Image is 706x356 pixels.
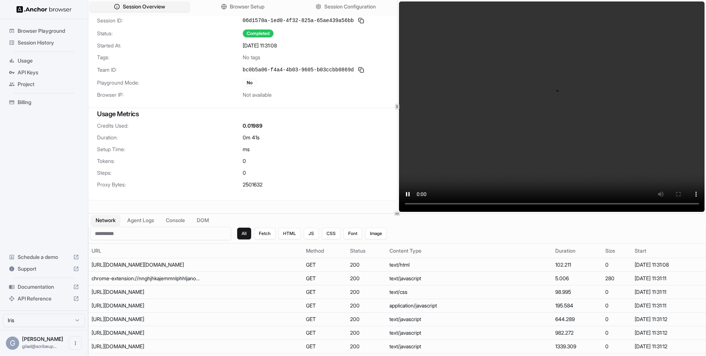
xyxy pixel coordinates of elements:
div: Documentation [6,281,82,293]
span: 0 [243,157,246,165]
td: 1339.309 [552,340,603,353]
span: Browser Setup [230,3,264,10]
span: bc0b5a06-f4a4-4b03-9605-b03ccbb0869d [243,66,354,74]
span: API Keys [18,69,79,76]
td: 0 [602,299,631,313]
span: Project [18,81,79,88]
span: ms [243,146,250,153]
td: 200 [347,258,386,272]
span: gilad@scribeup.io [22,343,57,349]
td: 200 [347,313,386,326]
span: Team ID: [97,66,243,74]
td: GET [303,299,347,313]
span: 0 [243,169,246,177]
span: Documentation [18,283,70,291]
div: https://www.washingtonpost.com/_LO3pm/NdiZ_/ZGdwk/WKwo/uO3ENDzQhwLNNViEGi/PQ44bDJNCAE/Ci9R/NhFLNzwB [92,302,202,309]
td: GET [303,340,347,353]
span: Schedule a demo [18,253,70,261]
span: Gilad Spitzer [22,336,63,342]
button: JS [304,228,319,239]
div: Content Type [389,247,549,254]
div: https://www.washingtonpost.com/subscribe/signin/_next/static/chunks/main-5538334b01477bd7.js [92,343,202,350]
span: Billing [18,99,79,106]
span: Session Overview [123,3,165,10]
div: Start [635,247,703,254]
span: Credits Used: [97,122,243,129]
td: text/javascript [386,340,552,353]
td: 200 [347,285,386,299]
td: 0 [602,285,631,299]
div: URL [92,247,300,254]
span: 0.01989 [243,122,263,129]
button: Image [365,228,387,239]
td: text/css [386,285,552,299]
td: 200 [347,326,386,340]
button: All [237,228,251,239]
td: [DATE] 11:31:12 [632,313,706,326]
div: Support [6,263,82,275]
span: API Reference [18,295,70,302]
td: 102.211 [552,258,603,272]
span: Browser Playground [18,27,79,35]
td: GET [303,326,347,340]
div: Method [306,247,344,254]
button: Open menu [69,337,82,350]
td: 0 [602,340,631,353]
td: 98.995 [552,285,603,299]
span: Duration: [97,134,243,141]
td: application/javascript [386,299,552,313]
span: Tokens: [97,157,243,165]
div: https://www.washingtonpost.com/subscribe/signin/_next/static/css/96c81d98057d4df7.css [92,288,202,296]
span: Started At: [97,42,243,49]
td: 644.289 [552,313,603,326]
div: Schedule a demo [6,251,82,263]
div: Session History [6,37,82,49]
span: Status: [97,30,243,37]
span: Playground Mode: [97,79,243,86]
div: Size [605,247,628,254]
button: Fetch [254,228,275,239]
button: Agent Logs [123,215,158,225]
div: API Reference [6,293,82,305]
div: https://www.washingtonpost.com/subscribe/signin/_next/static/chunks/framework-64ad27b21261a9ce.js [92,329,202,337]
span: No tags [243,54,260,61]
span: [DATE] 11:31:08 [243,42,277,49]
td: 200 [347,272,386,285]
div: Browser Playground [6,25,82,37]
td: 5.006 [552,272,603,285]
button: Console [161,215,189,225]
button: Font [343,228,362,239]
button: HTML [278,228,301,239]
td: 0 [602,258,631,272]
td: GET [303,272,347,285]
div: Completed [243,29,274,38]
button: DOM [192,215,213,225]
td: 0 [602,326,631,340]
span: 0m 41s [243,134,260,141]
td: 0 [602,313,631,326]
div: Usage [6,55,82,67]
div: Project [6,78,82,90]
span: Support [18,265,70,273]
span: Browser IP: [97,91,243,99]
td: text/javascript [386,272,552,285]
span: Session Configuration [324,3,376,10]
td: GET [303,313,347,326]
span: Usage [18,57,79,64]
td: GET [303,285,347,299]
td: 280 [602,272,631,285]
td: text/html [386,258,552,272]
td: [DATE] 11:31:11 [632,272,706,285]
div: Billing [6,96,82,108]
td: [DATE] 11:31:12 [632,340,706,353]
td: 195.584 [552,299,603,313]
span: Not available [243,91,272,99]
div: No [243,79,257,87]
span: Tags: [97,54,243,61]
div: https://www.washingtonpost.com/subscribe/signin/?next_url=https%253A%252F%252Fwww.washingtonpost.... [92,261,202,268]
td: 200 [347,340,386,353]
div: chrome-extension://nnghjhkajemmnlphhljanoplhkmmahbl/injectedPatch.js [92,275,202,282]
button: CSS [322,228,340,239]
td: 200 [347,299,386,313]
div: G [6,337,19,350]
